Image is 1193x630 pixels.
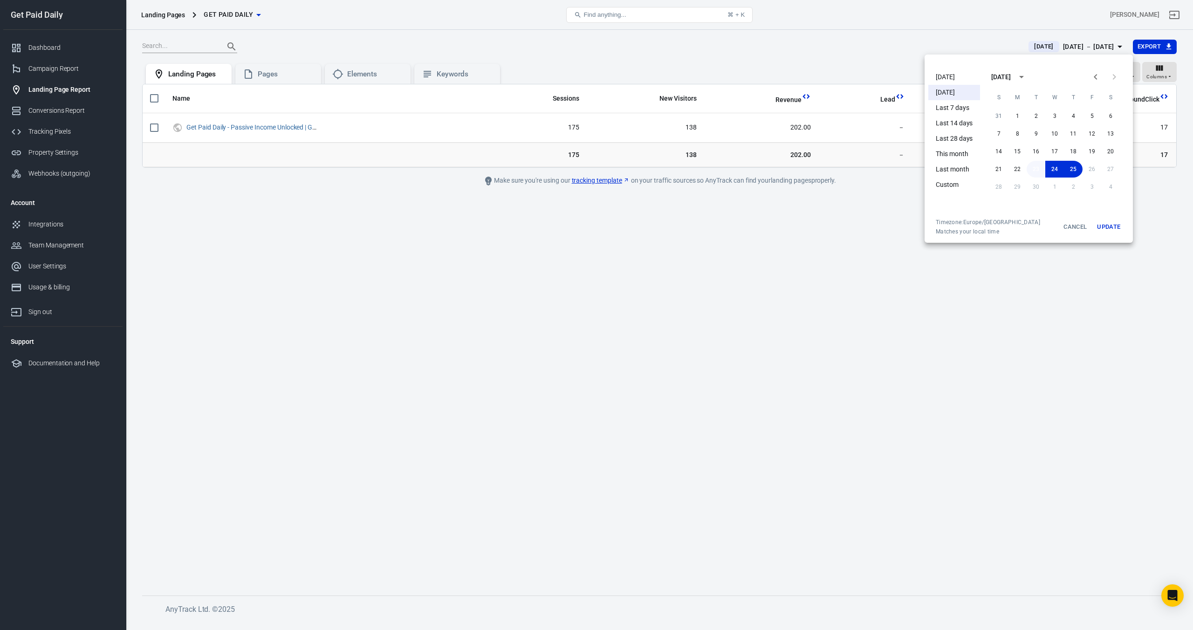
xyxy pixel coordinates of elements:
[1083,108,1101,124] button: 5
[936,228,1040,235] span: Matches your local time
[1083,88,1100,107] span: Friday
[1161,584,1184,607] div: Open Intercom Messenger
[1060,219,1090,235] button: Cancel
[928,69,980,85] li: [DATE]
[989,161,1008,178] button: 21
[928,116,980,131] li: Last 14 days
[1064,125,1083,142] button: 11
[1027,143,1045,160] button: 16
[1083,143,1101,160] button: 19
[1064,161,1083,178] button: 25
[1014,69,1029,85] button: calendar view is open, switch to year view
[1045,108,1064,124] button: 3
[928,177,980,192] li: Custom
[1008,143,1027,160] button: 15
[936,219,1040,226] div: Timezone: Europe/[GEOGRAPHIC_DATA]
[1009,88,1026,107] span: Monday
[989,143,1008,160] button: 14
[1045,125,1064,142] button: 10
[991,72,1011,82] div: [DATE]
[928,131,980,146] li: Last 28 days
[1065,88,1082,107] span: Thursday
[1064,108,1083,124] button: 4
[1027,108,1045,124] button: 2
[928,100,980,116] li: Last 7 days
[1101,108,1120,124] button: 6
[1101,143,1120,160] button: 20
[1008,161,1027,178] button: 22
[928,162,980,177] li: Last month
[1027,125,1045,142] button: 9
[1045,161,1064,178] button: 24
[1086,68,1105,86] button: Previous month
[1028,88,1044,107] span: Tuesday
[1083,125,1101,142] button: 12
[1102,88,1119,107] span: Saturday
[1045,143,1064,160] button: 17
[1008,125,1027,142] button: 8
[1101,125,1120,142] button: 13
[990,88,1007,107] span: Sunday
[1064,143,1083,160] button: 18
[1046,88,1063,107] span: Wednesday
[1094,219,1124,235] button: Update
[1027,161,1045,178] button: 23
[928,146,980,162] li: This month
[1008,108,1027,124] button: 1
[928,85,980,100] li: [DATE]
[989,125,1008,142] button: 7
[989,108,1008,124] button: 31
